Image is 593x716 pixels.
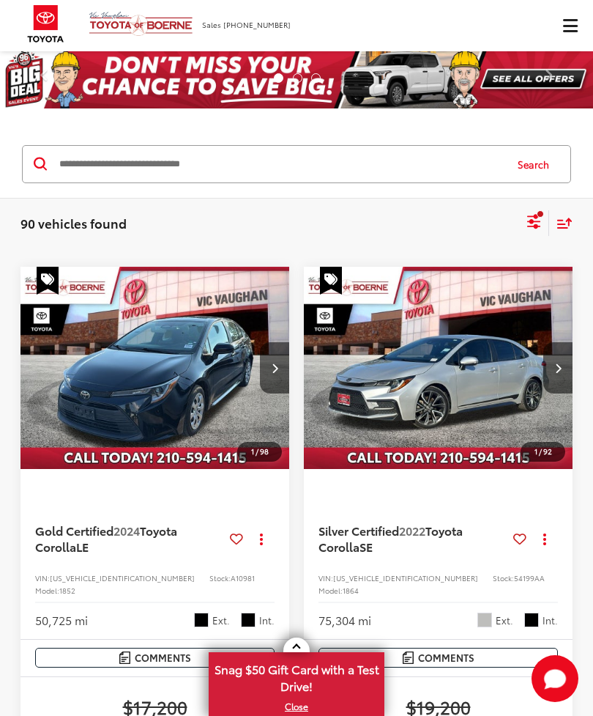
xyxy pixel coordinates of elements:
div: 50,725 mi [35,612,88,629]
button: Search [504,146,570,182]
img: Comments [119,652,131,664]
span: 54199AA [514,572,545,583]
button: Comments [35,648,275,668]
span: Special [37,267,59,295]
div: 2022 Toyota Corolla SE 0 [303,267,574,469]
span: 2024 [113,522,140,539]
span: [PHONE_NUMBER] [223,19,291,30]
span: Black [524,613,539,627]
button: Next image [260,342,289,394]
a: Silver Certified2022Toyota CorollaSE [318,523,507,556]
button: Actions [249,526,275,552]
div: 2024 Toyota Corolla LE 0 [20,267,291,469]
span: / [537,446,543,457]
span: Toyota Corolla [318,522,463,555]
span: 2022 [399,522,425,539]
span: Ext. [212,613,230,627]
img: Vic Vaughan Toyota of Boerne [89,11,193,37]
span: LE [76,538,89,555]
span: Ext. [496,613,513,627]
img: 2022 Toyota Corolla SE [303,267,574,470]
span: 1852 [59,585,75,596]
span: Sales [202,19,221,30]
span: [US_VEHICLE_IDENTIFICATION_NUMBER] [50,572,195,583]
a: Gold Certified2024Toyota CorollaLE [35,523,224,556]
span: VIN: [35,572,50,583]
input: Search by Make, Model, or Keyword [58,147,504,182]
span: dropdown dots [260,533,263,545]
span: Special [320,267,342,295]
span: Black [241,613,256,627]
span: Gold Certified [35,522,113,539]
span: Toyota Corolla [35,522,177,555]
button: Next image [543,342,573,394]
span: A10981 [231,572,255,583]
span: VIN: [318,572,333,583]
svg: Start Chat [532,655,578,702]
button: Actions [532,526,558,552]
span: 1 [251,446,254,457]
span: Model: [35,585,59,596]
img: Comments [403,652,414,664]
a: 2024 Toyota Corolla LE2024 Toyota Corolla LE2024 Toyota Corolla LE2024 Toyota Corolla LE [20,267,291,469]
span: Classic Silver [477,613,492,627]
span: 92 [543,446,552,457]
span: Model: [318,585,343,596]
span: Int. [259,613,275,627]
button: Select sort value [549,210,573,236]
span: Stock: [493,572,514,583]
span: Silver Certified [318,522,399,539]
img: 2024 Toyota Corolla LE [20,267,291,470]
span: 90 vehicles found [20,214,127,232]
span: Black [194,613,209,627]
span: / [254,446,260,457]
span: [US_VEHICLE_IDENTIFICATION_NUMBER] [333,572,478,583]
span: Comments [418,651,474,665]
span: SE [359,538,373,555]
span: 98 [260,446,269,457]
button: Select filters [525,209,543,238]
span: 1864 [343,585,359,596]
a: 2022 Toyota Corolla SE2022 Toyota Corolla SE2022 Toyota Corolla SE2022 Toyota Corolla SE [303,267,574,469]
button: Toggle Chat Window [532,655,578,702]
span: Stock: [209,572,231,583]
span: dropdown dots [543,533,546,545]
button: Comments [318,648,558,668]
span: Int. [542,613,558,627]
div: 75,304 mi [318,612,371,629]
span: 1 [534,446,537,457]
span: Comments [135,651,191,665]
span: Snag $50 Gift Card with a Test Drive! [210,654,383,698]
